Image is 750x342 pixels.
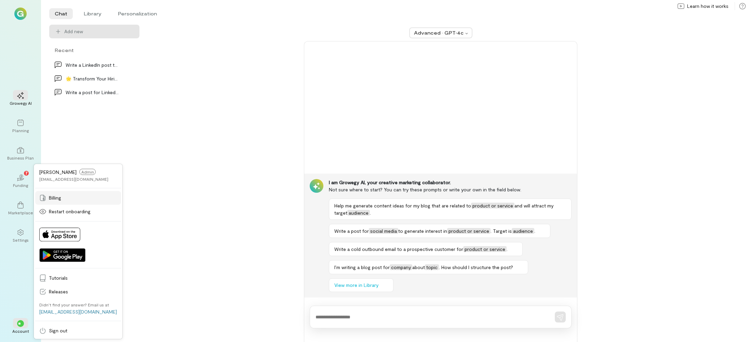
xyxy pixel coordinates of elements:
[8,210,33,215] div: Marketplace
[334,282,378,289] span: View more in Library
[334,246,463,252] span: Write a cold outbound email to a prospective customer for
[49,288,117,295] span: Releases
[334,264,390,270] span: I’m writing a blog post for
[425,264,439,270] span: topic
[39,228,80,241] img: Download on App Store
[39,169,77,175] span: [PERSON_NAME]
[329,278,393,292] button: View more in Library
[329,260,528,274] button: I’m writing a blog post forcompanyabouttopic. How should I structure the post?
[49,194,117,201] span: Billing
[13,237,29,243] div: Settings
[25,170,28,176] span: 7
[49,47,139,54] div: Recent
[390,264,412,270] span: company
[49,8,73,19] li: Chat
[10,100,32,106] div: Growegy AI
[534,228,535,234] span: .
[414,29,463,36] div: Advanced · GPT‑4o
[13,182,28,188] div: Funding
[334,228,369,234] span: Write a post for
[64,28,134,35] span: Add new
[39,302,109,307] div: Didn’t find your answer? Email us at
[79,169,96,175] span: Admin
[49,327,117,334] span: Sign out
[447,228,491,234] span: product or service
[66,61,119,68] div: Write a LinkedIn post to generate interest in Rec…
[369,228,398,234] span: social media
[66,89,119,96] div: Write a post for LinkedIn to generate interest in…
[463,246,507,252] span: product or service
[370,210,371,216] span: .
[112,8,162,19] li: Personalization
[512,228,534,234] span: audience
[66,75,119,82] div: 🌟 Transform Your Hiring Strategy with Recruitmen…
[39,176,108,182] div: [EMAIL_ADDRESS][DOMAIN_NAME]
[329,199,572,220] button: Help me generate content ideas for my blog that are related toproduct or serviceand will attract ...
[8,141,33,166] a: Business Plan
[39,248,85,262] img: Get it on Google Play
[687,3,728,10] span: Learn how it works
[39,309,117,315] a: [EMAIL_ADDRESS][DOMAIN_NAME]
[334,203,471,208] span: Help me generate content ideas for my blog that are related to
[507,246,508,252] span: .
[329,242,523,256] button: Write a cold outbound email to a prospective customer forproduct or service.
[329,179,572,186] div: I am Growegy AI, your creative marketing collaborator.
[8,224,33,248] a: Settings
[8,114,33,139] a: Planning
[8,87,33,111] a: Growegy AI
[329,224,550,238] button: Write a post forsocial mediato generate interest inproduct or service. Target isaudience.
[471,203,514,208] span: product or service
[439,264,513,270] span: . How should I structure the post?
[49,275,117,281] span: Tutorials
[8,169,33,193] a: Funding
[35,324,121,338] a: Sign out
[35,285,121,299] a: Releases
[398,228,447,234] span: to generate interest in
[491,228,512,234] span: . Target is
[412,264,425,270] span: about
[8,196,33,221] a: Marketplace
[78,8,107,19] li: Library
[347,210,370,216] span: audience
[35,271,121,285] a: Tutorials
[7,155,34,161] div: Business Plan
[12,328,29,334] div: Account
[12,128,29,133] div: Planning
[35,205,121,218] a: Restart onboarding
[329,186,572,193] div: Not sure where to start? You can try these prompts or write your own in the field below.
[49,208,117,215] span: Restart onboarding
[35,191,121,205] a: Billing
